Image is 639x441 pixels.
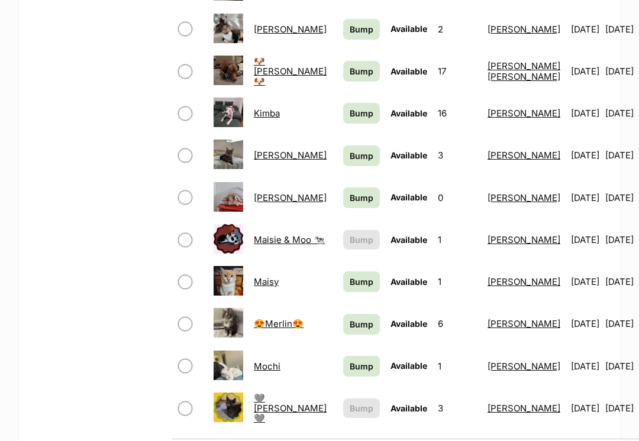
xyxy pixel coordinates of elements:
td: 17 [433,51,482,92]
a: [PERSON_NAME] [488,234,560,245]
a: [PERSON_NAME] [488,192,560,203]
span: Available [390,66,427,76]
span: Bump [350,23,373,35]
a: [PERSON_NAME] [488,150,560,161]
td: [DATE] [566,135,604,176]
span: Available [390,108,427,118]
img: 🐶 Jeff 🐶 [214,56,243,85]
a: [PERSON_NAME] [488,108,560,119]
span: Bump [350,107,373,119]
span: Available [390,24,427,34]
span: Available [390,235,427,245]
a: [PERSON_NAME] [488,361,560,372]
span: Available [390,277,427,287]
a: 🩶 [PERSON_NAME] 🩶 [254,393,327,424]
td: [DATE] [566,219,604,260]
span: Bump [350,402,373,414]
span: Bump [350,234,373,246]
a: Bump [343,271,380,292]
span: Available [390,150,427,160]
a: Bump [343,314,380,335]
td: 3 [433,388,482,429]
span: Bump [350,318,373,330]
span: Bump [350,65,373,77]
a: [PERSON_NAME] [488,276,560,287]
td: [DATE] [566,51,604,92]
td: 6 [433,303,482,344]
td: [DATE] [566,346,604,387]
a: 😍Merlin😍 [254,318,304,329]
a: 🐶 [PERSON_NAME] 🐶 [254,56,327,87]
span: Bump [350,275,373,288]
span: Available [390,319,427,329]
a: Maisie & Moo 🐄 [254,234,325,245]
td: 3 [433,135,482,176]
a: Maisy [254,276,279,287]
a: Bump [343,145,380,166]
td: 1 [433,261,482,302]
td: 1 [433,219,482,260]
a: Kimba [254,108,280,119]
a: Bump [343,61,380,82]
span: Bump [350,150,373,162]
a: [PERSON_NAME] [488,318,560,329]
a: [PERSON_NAME] [254,24,327,35]
td: [DATE] [566,9,604,50]
a: [PERSON_NAME] [488,403,560,414]
td: [DATE] [566,177,604,218]
td: [DATE] [566,303,604,344]
button: Bump [343,398,380,418]
a: Bump [343,19,380,40]
a: [PERSON_NAME] [254,192,327,203]
span: Available [390,361,427,371]
td: 2 [433,9,482,50]
a: [PERSON_NAME] [254,150,327,161]
span: Bump [350,192,373,204]
span: Available [390,192,427,202]
span: Bump [350,360,373,372]
a: [PERSON_NAME] [PERSON_NAME] [488,60,560,82]
td: [DATE] [566,93,604,134]
button: Bump [343,230,380,249]
span: Available [390,403,427,413]
a: Mochi [254,361,280,372]
a: Bump [343,103,380,124]
td: [DATE] [566,388,604,429]
a: Bump [343,187,380,208]
td: 16 [433,93,482,134]
td: [DATE] [566,261,604,302]
a: [PERSON_NAME] [488,24,560,35]
td: 0 [433,177,482,218]
td: 1 [433,346,482,387]
a: Bump [343,356,380,377]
